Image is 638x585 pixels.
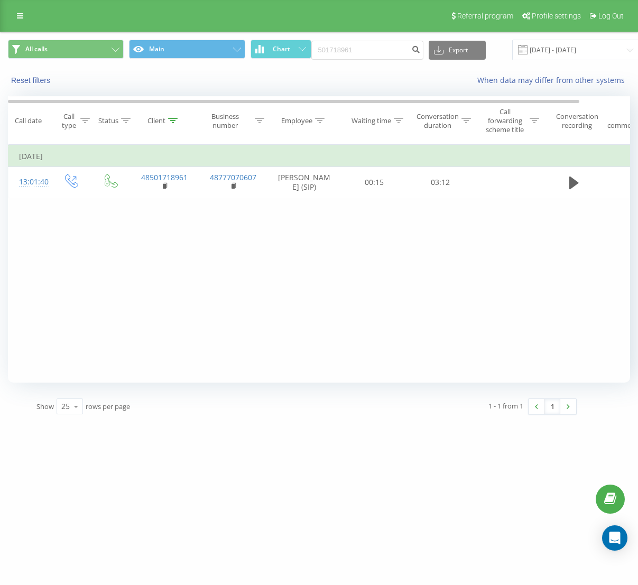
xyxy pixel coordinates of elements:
a: 1 [544,399,560,414]
div: Open Intercom Messenger [602,525,627,551]
button: Chart [251,40,311,59]
div: Conversation recording [551,112,603,130]
a: 48501718961 [141,172,188,182]
td: [PERSON_NAME] (SIP) [267,167,341,198]
div: Waiting time [352,116,391,125]
span: All calls [25,45,48,53]
button: Export [429,41,486,60]
div: Status [98,116,118,125]
div: Call type [60,112,78,130]
div: 13:01:40 [19,172,40,192]
td: 03:12 [408,167,474,198]
input: Search by number [311,41,423,60]
div: Conversation duration [417,112,459,130]
span: Profile settings [532,12,581,20]
div: Client [147,116,165,125]
button: Main [129,40,245,59]
div: 25 [61,401,70,412]
td: 00:15 [341,167,408,198]
button: Reset filters [8,76,56,85]
a: 48777070607 [210,172,256,182]
div: Employee [281,116,312,125]
div: Call date [15,116,42,125]
span: Referral program [457,12,513,20]
span: rows per page [86,402,130,411]
a: When data may differ from other systems [477,75,630,85]
span: Show [36,402,54,411]
span: Chart [273,45,290,53]
div: Business number [199,112,253,130]
button: All calls [8,40,124,59]
span: Log Out [598,12,624,20]
div: 1 - 1 from 1 [488,401,523,411]
div: Call forwarding scheme title [483,107,527,134]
